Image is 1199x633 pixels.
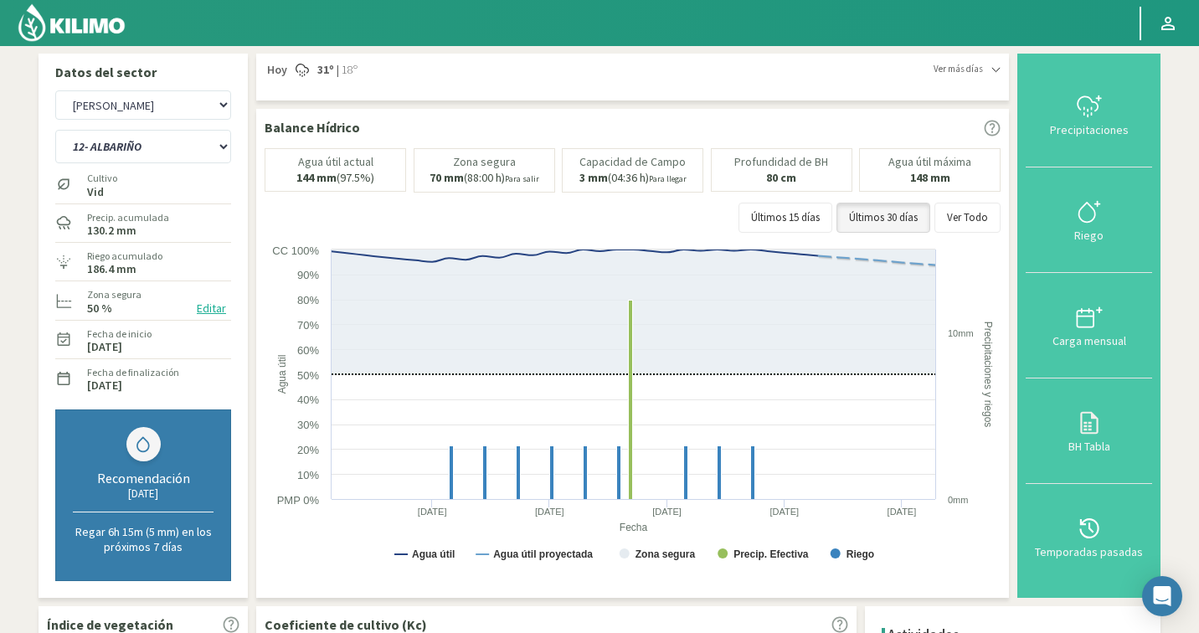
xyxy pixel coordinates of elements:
span: Ver más días [934,62,983,76]
p: Balance Hídrico [265,117,360,137]
text: 90% [297,269,319,281]
strong: 31º [317,62,334,77]
text: [DATE] [769,507,799,517]
div: Precipitaciones [1031,124,1147,136]
p: (04:36 h) [579,172,687,185]
label: Vid [87,187,117,198]
label: Riego acumulado [87,249,162,264]
b: 3 mm [579,170,608,185]
text: 10% [297,469,319,481]
text: Precipitaciones y riegos [982,321,994,427]
text: Precip. Efectiva [733,548,809,560]
small: Para llegar [649,173,687,184]
label: [DATE] [87,342,122,353]
label: Precip. acumulada [87,210,169,225]
text: 0mm [948,495,968,505]
text: 50% [297,369,319,382]
label: Cultivo [87,171,117,186]
button: Precipitaciones [1026,62,1152,167]
div: Temporadas pasadas [1031,546,1147,558]
label: 186.4 mm [87,264,136,275]
div: Recomendación [73,470,214,486]
text: [DATE] [888,507,917,517]
button: Temporadas pasadas [1026,484,1152,589]
p: Regar 6h 15m (5 mm) en los próximos 7 días [73,524,214,554]
div: Carga mensual [1031,335,1147,347]
button: Carga mensual [1026,273,1152,378]
span: 18º [339,62,358,79]
label: Zona segura [87,287,142,302]
text: Riego [847,548,874,560]
text: 80% [297,294,319,306]
button: BH Tabla [1026,378,1152,484]
text: CC 100% [272,244,319,257]
label: Fecha de finalización [87,365,179,380]
p: (97.5%) [296,172,374,184]
img: Kilimo [17,3,126,43]
text: 30% [297,419,319,431]
button: Ver Todo [934,203,1001,233]
div: Open Intercom Messenger [1142,576,1182,616]
p: Agua útil actual [298,156,373,168]
b: 80 cm [766,170,796,185]
p: Datos del sector [55,62,231,82]
label: Fecha de inicio [87,327,152,342]
label: 50 % [87,303,112,314]
button: Editar [192,299,231,318]
label: [DATE] [87,380,122,391]
button: Últimos 15 días [738,203,832,233]
text: [DATE] [535,507,564,517]
text: Fecha [620,522,648,533]
p: (88:00 h) [430,172,539,185]
div: [DATE] [73,486,214,501]
text: Agua útil [276,354,288,394]
label: 130.2 mm [87,225,136,236]
div: BH Tabla [1031,440,1147,452]
b: 148 mm [910,170,950,185]
button: Riego [1026,167,1152,273]
text: Zona segura [636,548,696,560]
text: 40% [297,394,319,406]
small: Para salir [505,173,539,184]
text: PMP 0% [277,494,320,507]
p: Agua útil máxima [888,156,971,168]
p: Capacidad de Campo [579,156,686,168]
text: Agua útil proyectada [493,548,593,560]
text: 60% [297,344,319,357]
p: Profundidad de BH [734,156,828,168]
text: [DATE] [418,507,447,517]
text: [DATE] [652,507,682,517]
text: Agua útil [412,548,455,560]
text: 20% [297,444,319,456]
b: 144 mm [296,170,337,185]
div: Riego [1031,229,1147,241]
button: Últimos 30 días [836,203,930,233]
span: Hoy [265,62,287,79]
text: 10mm [948,328,974,338]
text: 70% [297,319,319,332]
span: | [337,62,339,79]
b: 70 mm [430,170,464,185]
p: Zona segura [453,156,516,168]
